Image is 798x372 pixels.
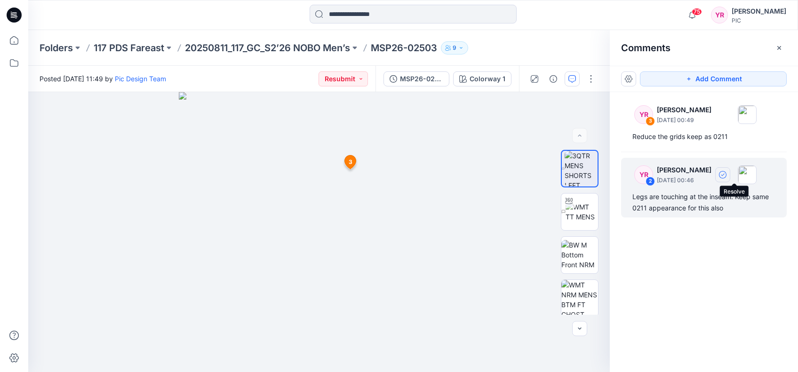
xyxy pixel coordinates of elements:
div: YR [634,105,653,124]
img: eyJhbGciOiJIUzI1NiIsImtpZCI6IjAiLCJzbHQiOiJzZXMiLCJ0eXAiOiJKV1QifQ.eyJkYXRhIjp7InR5cGUiOiJzdG9yYW... [179,92,459,372]
img: 3QTR MENS SHORTS LEFT [565,151,598,186]
div: [PERSON_NAME] [732,6,786,17]
h2: Comments [621,42,670,54]
div: Legs are touching at the inseam. Keep same 0211 appearance for this also [632,191,775,214]
p: [PERSON_NAME] [657,164,711,176]
div: MSP26-02503 [400,74,443,84]
div: PIC [732,17,786,24]
p: [DATE] 00:49 [657,116,711,125]
span: 75 [692,8,702,15]
button: Details [546,71,561,86]
p: MSP26-02503 [371,41,437,54]
p: [DATE] 00:46 [657,176,711,185]
p: [PERSON_NAME] [657,104,711,116]
a: 117 PDS Fareast [94,41,164,54]
div: 2 [646,177,655,186]
button: Colorway 1 [453,71,511,86]
img: BW M Bottom Front NRM [561,240,598,270]
p: 9 [453,43,456,53]
div: YR [711,7,728,23]
a: Pic Design Team [115,75,166,83]
div: Colorway 1 [470,74,505,84]
a: 20250811_117_GC_S2’26 NOBO Men’s [185,41,350,54]
div: YR [634,165,653,184]
a: Folders [40,41,73,54]
img: WMT NRM MENS BTM FT GHOST [561,280,598,317]
div: Reduce the grids keep as 0211 [632,131,775,142]
button: Add Comment [640,71,787,86]
div: 3 [646,116,655,126]
span: Posted [DATE] 11:49 by [40,74,166,84]
button: 9 [441,41,468,54]
button: MSP26-02503 [383,71,449,86]
img: WMT TT MENS [566,202,598,222]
